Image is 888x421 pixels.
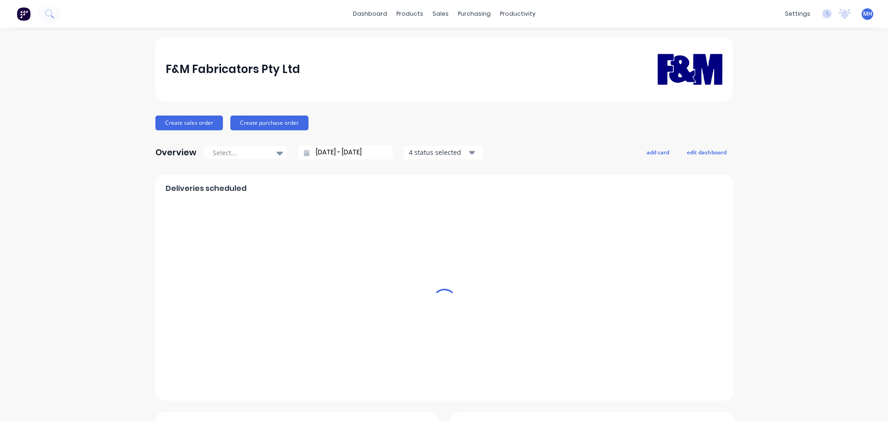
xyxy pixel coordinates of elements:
div: F&M Fabricators Pty Ltd [166,60,300,79]
div: settings [780,7,815,21]
span: MH [863,10,872,18]
a: dashboard [348,7,392,21]
div: purchasing [453,7,495,21]
div: sales [428,7,453,21]
div: 4 status selected [409,147,467,157]
div: productivity [495,7,540,21]
button: add card [641,146,675,158]
button: Create sales order [155,116,223,130]
div: products [392,7,428,21]
div: Overview [155,143,197,162]
span: Deliveries scheduled [166,183,247,194]
button: Create purchase order [230,116,308,130]
img: F&M Fabricators Pty Ltd [658,40,722,98]
img: Factory [17,7,31,21]
button: edit dashboard [681,146,733,158]
button: 4 status selected [404,146,482,159]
